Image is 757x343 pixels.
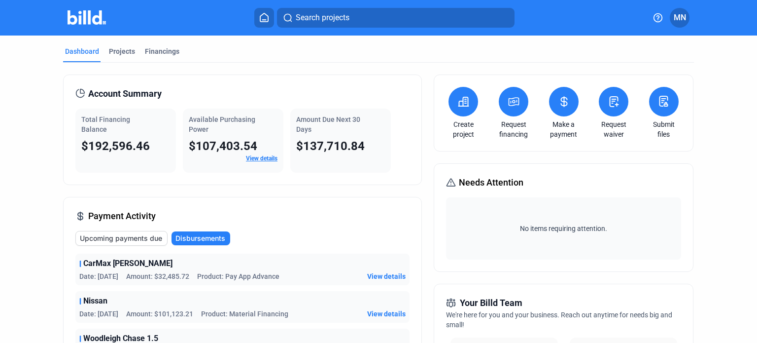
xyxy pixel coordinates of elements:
span: Date: [DATE] [79,271,118,281]
button: Disbursements [172,231,230,245]
span: $137,710.84 [296,139,365,153]
span: Upcoming payments due [80,233,162,243]
a: View details [246,155,277,162]
a: Create project [446,119,481,139]
span: MN [674,12,686,24]
span: Disbursements [175,233,225,243]
img: Billd Company Logo [68,10,106,25]
button: Upcoming payments due [75,231,168,246]
a: Make a payment [547,119,581,139]
button: MN [670,8,689,28]
div: Projects [109,46,135,56]
div: Dashboard [65,46,99,56]
span: Product: Pay App Advance [197,271,279,281]
button: Search projects [277,8,515,28]
span: Date: [DATE] [79,309,118,319]
span: CarMax [PERSON_NAME] [83,258,172,269]
a: Request waiver [596,119,631,139]
span: Needs Attention [459,176,523,190]
span: Your Billd Team [460,296,522,310]
button: View details [367,271,406,281]
span: We're here for you and your business. Reach out anytime for needs big and small! [446,311,672,329]
button: View details [367,309,406,319]
span: Product: Material Financing [201,309,288,319]
span: Amount: $101,123.21 [126,309,193,319]
span: Total Financing Balance [81,115,130,133]
span: Payment Activity [88,209,156,223]
span: Amount: $32,485.72 [126,271,189,281]
a: Submit files [647,119,681,139]
span: Account Summary [88,87,162,101]
span: $192,596.46 [81,139,150,153]
div: Financings [145,46,179,56]
span: $107,403.54 [189,139,257,153]
span: Search projects [296,12,349,24]
a: Request financing [496,119,531,139]
span: No items requiring attention. [450,224,677,233]
span: Amount Due Next 30 Days [296,115,360,133]
span: Available Purchasing Power [189,115,255,133]
span: Nissan [83,295,107,307]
